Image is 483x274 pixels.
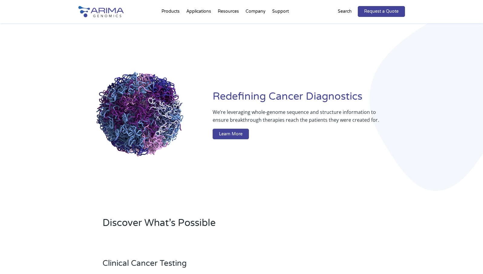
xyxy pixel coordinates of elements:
[358,6,405,17] a: Request a Quote
[103,216,319,234] h2: Discover What’s Possible
[338,8,352,15] p: Search
[213,129,249,140] a: Learn More
[213,90,405,108] h1: Redefining Cancer Diagnostics
[103,259,267,273] h3: Clinical Cancer Testing
[213,108,380,129] p: We’re leveraging whole-genome sequence and structure information to ensure breakthrough therapies...
[78,6,124,17] img: Arima-Genomics-logo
